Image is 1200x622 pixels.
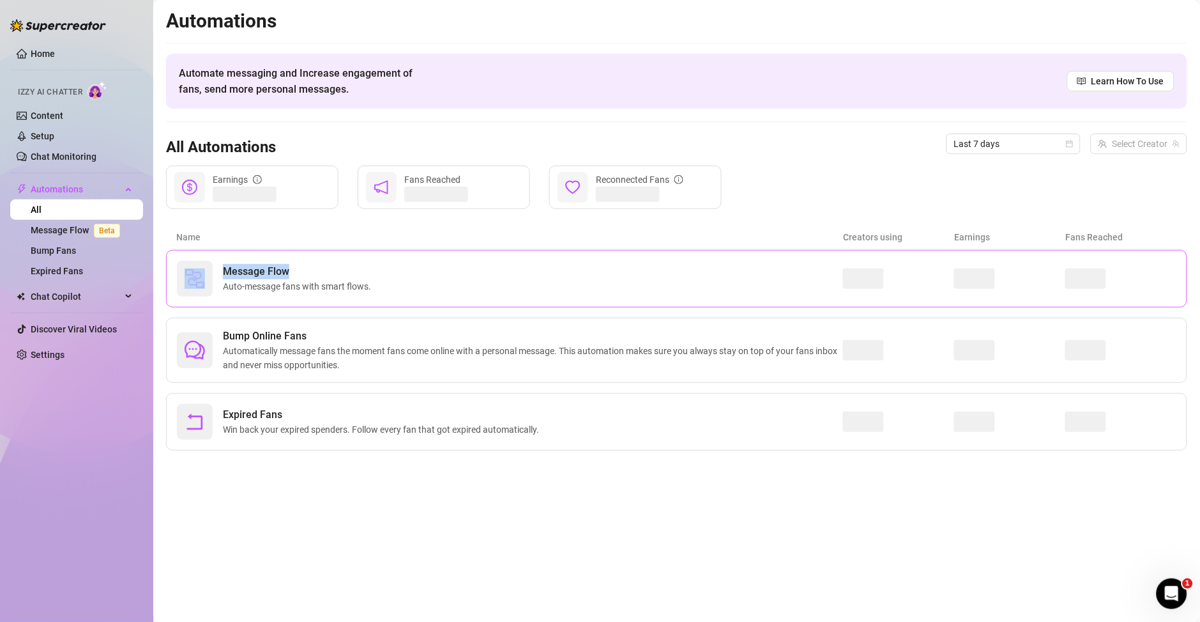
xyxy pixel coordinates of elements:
[213,173,262,187] div: Earnings
[10,19,106,32] img: logo-BBDzfeDw.svg
[31,131,54,141] a: Setup
[87,81,107,100] img: AI Chatter
[185,412,205,432] span: rollback
[844,230,955,244] article: Creators using
[674,175,683,184] span: info-circle
[176,230,844,244] article: Name
[18,86,82,98] span: Izzy AI Chatter
[955,230,1066,244] article: Earnings
[31,245,76,256] a: Bump Fans
[1067,71,1174,91] a: Learn How To Use
[182,180,197,195] span: dollar
[1066,140,1074,148] span: calendar
[223,329,843,344] span: Bump Online Fans
[374,180,389,195] span: notification
[17,292,25,301] img: Chat Copilot
[31,286,121,307] span: Chat Copilot
[31,49,55,59] a: Home
[1173,140,1180,148] span: team
[31,266,83,276] a: Expired Fans
[179,65,425,97] span: Automate messaging and Increase engagement of fans, send more personal messages.
[31,111,63,121] a: Content
[31,179,121,199] span: Automations
[1183,579,1193,589] span: 1
[31,350,65,360] a: Settings
[223,279,376,293] span: Auto-message fans with smart flows.
[1066,230,1177,244] article: Fans Reached
[223,264,376,279] span: Message Flow
[17,184,27,194] span: thunderbolt
[1077,77,1086,86] span: read
[94,224,120,238] span: Beta
[565,180,581,195] span: heart
[185,268,205,289] img: svg%3e
[223,423,544,437] span: Win back your expired spenders. Follow every fan that got expired automatically.
[404,175,460,185] span: Fans Reached
[596,173,683,187] div: Reconnected Fans
[954,134,1073,153] span: Last 7 days
[185,340,205,361] span: comment
[31,205,42,215] a: All
[31,152,96,162] a: Chat Monitoring
[1157,579,1187,609] iframe: Intercom live chat
[31,324,117,334] a: Discover Viral Videos
[166,137,276,158] h3: All Automations
[31,225,125,235] a: Message FlowBeta
[1091,74,1164,88] span: Learn How To Use
[166,9,1187,33] h2: Automations
[223,344,843,372] span: Automatically message fans the moment fans come online with a personal message. This automation m...
[253,175,262,184] span: info-circle
[223,407,544,423] span: Expired Fans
